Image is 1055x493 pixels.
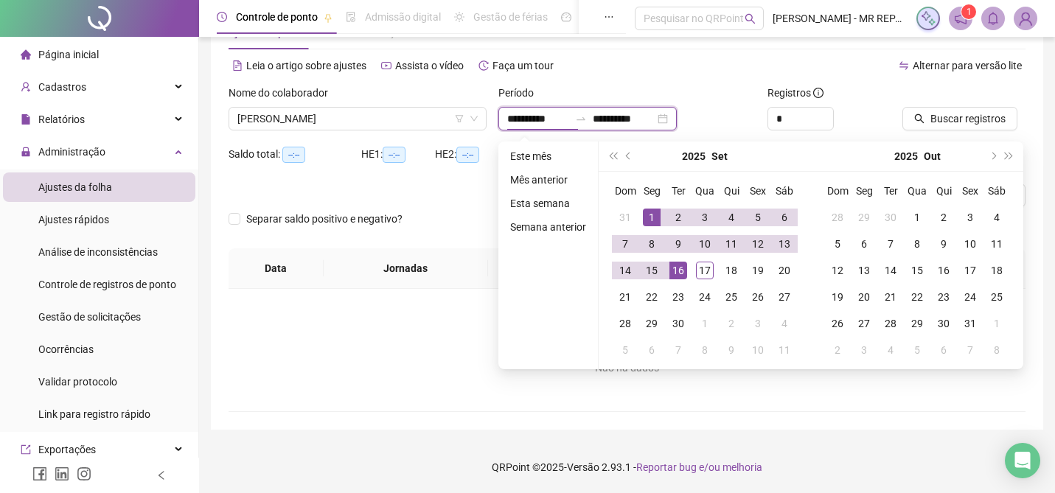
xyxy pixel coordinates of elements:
[749,209,767,226] div: 5
[456,147,479,163] span: --:--
[696,315,714,332] div: 1
[877,231,904,257] td: 2025-10-07
[455,114,464,123] span: filter
[669,315,687,332] div: 30
[361,146,435,163] div: HE 1:
[156,470,167,480] span: left
[745,178,771,204] th: Sex
[612,310,638,337] td: 2025-09-28
[773,10,908,27] span: [PERSON_NAME] - MR REPAIR SAY HELLO TO THE FUTURE
[930,310,957,337] td: 2025-10-30
[55,466,69,481] span: linkedin
[745,204,771,231] td: 2025-09-05
[612,231,638,257] td: 2025-09-07
[38,181,112,193] span: Ajustes da folha
[776,235,793,253] div: 13
[665,204,692,231] td: 2025-09-02
[612,178,638,204] th: Dom
[669,209,687,226] div: 2
[824,310,851,337] td: 2025-10-26
[718,204,745,231] td: 2025-09-04
[638,231,665,257] td: 2025-09-08
[935,235,953,253] div: 9
[851,310,877,337] td: 2025-10-27
[935,341,953,359] div: 6
[38,214,109,225] span: Ajustes rápidos
[612,284,638,310] td: 2025-09-21
[229,248,324,289] th: Data
[829,209,846,226] div: 28
[38,408,150,420] span: Link para registro rápido
[957,310,983,337] td: 2025-10-31
[776,288,793,306] div: 27
[718,310,745,337] td: 2025-10-02
[488,248,590,289] th: Entrada 1
[324,13,332,22] span: pushpin
[877,310,904,337] td: 2025-10-28
[882,288,899,306] div: 21
[638,284,665,310] td: 2025-09-22
[38,113,85,125] span: Relatórios
[21,82,31,92] span: user-add
[771,178,798,204] th: Sáb
[961,315,979,332] div: 31
[954,12,967,25] span: notification
[217,12,227,22] span: clock-circle
[665,310,692,337] td: 2025-09-30
[696,262,714,279] div: 17
[771,337,798,363] td: 2025-10-11
[930,337,957,363] td: 2025-11-06
[745,231,771,257] td: 2025-09-12
[567,461,599,473] span: Versão
[229,85,338,101] label: Nome do colaborador
[813,88,824,98] span: info-circle
[851,257,877,284] td: 2025-10-13
[749,288,767,306] div: 26
[957,231,983,257] td: 2025-10-10
[904,284,930,310] td: 2025-10-22
[851,284,877,310] td: 2025-10-20
[749,341,767,359] div: 10
[504,147,592,165] li: Este mês
[855,235,873,253] div: 6
[692,310,718,337] td: 2025-10-01
[877,284,904,310] td: 2025-10-21
[21,49,31,60] span: home
[771,257,798,284] td: 2025-09-20
[914,113,925,124] span: search
[240,211,408,227] span: Separar saldo positivo e negativo?
[829,341,846,359] div: 2
[957,257,983,284] td: 2025-10-17
[232,60,243,71] span: file-text
[492,60,554,71] span: Faça um tour
[470,114,478,123] span: down
[930,231,957,257] td: 2025-10-09
[616,235,634,253] div: 7
[829,235,846,253] div: 5
[930,284,957,310] td: 2025-10-23
[882,315,899,332] div: 28
[957,337,983,363] td: 2025-11-07
[988,341,1006,359] div: 8
[855,341,873,359] div: 3
[616,288,634,306] div: 21
[855,288,873,306] div: 20
[38,49,99,60] span: Página inicial
[324,248,488,289] th: Jornadas
[38,444,96,455] span: Exportações
[967,7,972,17] span: 1
[935,209,953,226] div: 2
[665,257,692,284] td: 2025-09-16
[961,209,979,226] div: 3
[718,257,745,284] td: 2025-09-18
[38,246,158,258] span: Análise de inconsistências
[745,337,771,363] td: 2025-10-10
[669,235,687,253] div: 9
[665,284,692,310] td: 2025-09-23
[246,60,366,71] span: Leia o artigo sobre ajustes
[246,360,1008,376] div: Não há dados
[696,209,714,226] div: 3
[745,13,756,24] span: search
[877,337,904,363] td: 2025-11-04
[1014,7,1037,29] img: 89840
